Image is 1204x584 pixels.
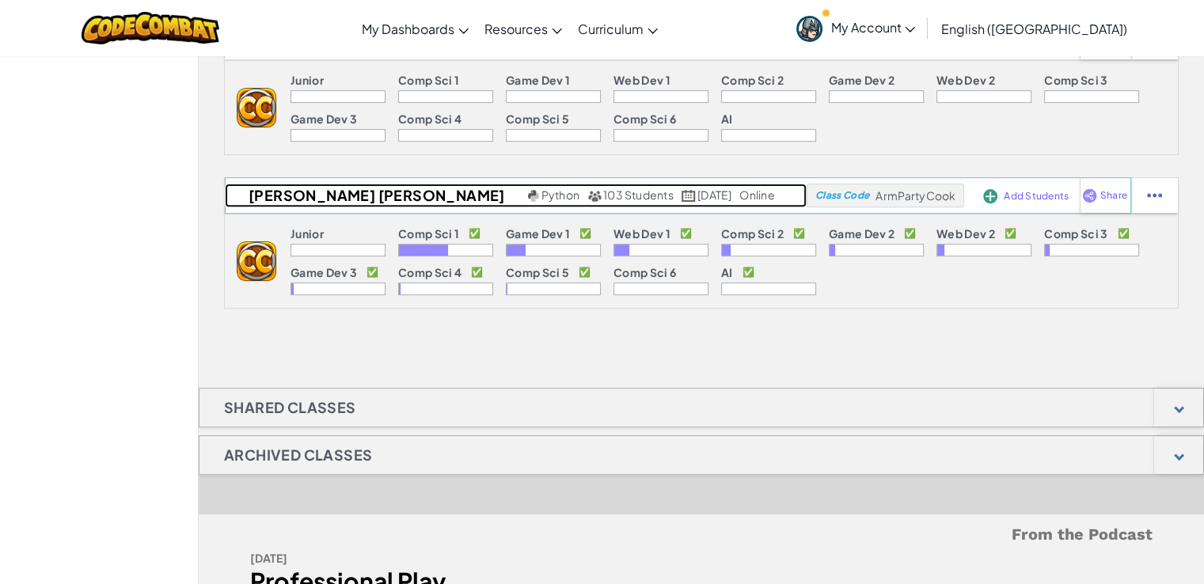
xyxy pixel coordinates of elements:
img: logo [237,88,276,127]
p: Game Dev 2 [829,74,894,86]
p: AI [721,266,733,279]
p: Comp Sci 1 [398,227,459,240]
img: calendar.svg [682,190,696,202]
p: ✅ [471,266,483,279]
span: Class Code [815,191,869,200]
p: Comp Sci 1 [398,74,459,86]
h1: Shared Classes [199,388,381,427]
h2: [PERSON_NAME] [PERSON_NAME] [225,184,524,207]
p: ✅ [1005,227,1016,240]
span: Share [1100,191,1127,200]
span: Python [541,188,579,202]
p: ✅ [680,227,692,240]
img: IconStudentEllipsis.svg [1147,188,1162,203]
p: Game Dev 2 [829,227,894,240]
p: Game Dev 1 [506,74,570,86]
p: ✅ [367,266,378,279]
span: ArmPartyCook [875,188,955,203]
p: Comp Sci 4 [398,112,461,125]
span: Resources [484,21,548,37]
img: IconShare_Purple.svg [1082,188,1097,203]
a: English ([GEOGRAPHIC_DATA]) [932,7,1134,50]
p: Web Dev 2 [936,74,995,86]
p: Junior [291,74,324,86]
h1: Archived Classes [199,435,397,475]
span: My Account [830,19,915,36]
p: Web Dev 1 [613,227,670,240]
a: [PERSON_NAME] [PERSON_NAME] Python 103 Students [DATE] online [225,184,807,207]
p: Comp Sci 5 [506,266,569,279]
p: Comp Sci 3 [1044,227,1107,240]
img: logo [237,241,276,281]
h5: From the Podcast [250,522,1153,547]
p: Comp Sci 3 [1044,74,1107,86]
p: ✅ [469,227,480,240]
p: Game Dev 3 [291,112,357,125]
span: My Dashboards [362,21,454,37]
a: Resources [477,7,570,50]
p: ✅ [793,227,805,240]
p: Comp Sci 2 [721,227,784,240]
p: ✅ [579,266,591,279]
span: English ([GEOGRAPHIC_DATA]) [940,21,1126,37]
img: MultipleUsers.png [587,190,602,202]
span: Curriculum [578,21,644,37]
img: IconAddStudents.svg [983,189,997,203]
p: Web Dev 2 [936,227,995,240]
p: Comp Sci 4 [398,266,461,279]
p: Comp Sci 6 [613,266,676,279]
img: avatar [796,16,822,42]
p: Game Dev 1 [506,227,570,240]
span: [DATE] [697,188,731,202]
p: Web Dev 1 [613,74,670,86]
div: online [739,188,774,203]
p: Comp Sci 5 [506,112,569,125]
p: Comp Sci 6 [613,112,676,125]
p: ✅ [904,227,916,240]
p: AI [721,112,733,125]
span: Add Students [1004,192,1069,201]
p: ✅ [743,266,754,279]
span: 103 Students [603,188,674,202]
p: ✅ [579,227,591,240]
p: Junior [291,227,324,240]
img: CodeCombat logo [82,12,220,44]
div: [DATE] [250,547,689,570]
img: python.png [528,190,540,202]
a: My Account [788,3,923,53]
p: Game Dev 3 [291,266,357,279]
p: Comp Sci 2 [721,74,784,86]
p: ✅ [1117,227,1129,240]
a: Curriculum [570,7,666,50]
a: My Dashboards [354,7,477,50]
